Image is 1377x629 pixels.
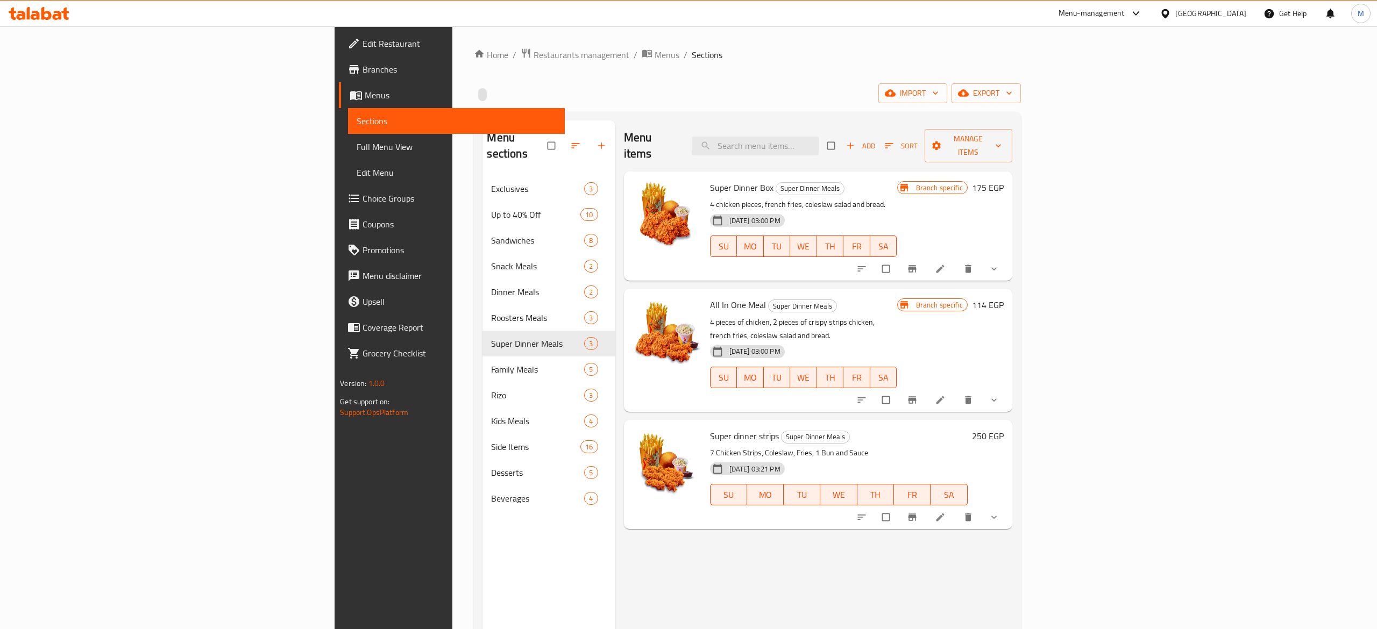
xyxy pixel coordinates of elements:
[584,311,598,324] div: items
[363,347,556,360] span: Grocery Checklist
[491,389,584,402] span: Rizo
[764,367,791,388] button: TU
[584,234,598,247] div: items
[747,484,784,505] button: MO
[776,182,844,195] div: Super Dinner Meals
[876,507,898,527] span: Select to update
[482,227,615,253] div: Sandwiches8
[363,63,556,76] span: Branches
[684,48,687,61] li: /
[357,115,556,127] span: Sections
[898,487,926,503] span: FR
[584,182,598,195] div: items
[491,414,584,427] span: Kids Meals
[768,299,837,312] div: Super Dinner Meals
[482,171,615,516] nav: Menu sections
[585,468,597,478] span: 5
[912,183,967,193] span: Branch specific
[585,184,597,194] span: 3
[348,108,565,134] a: Sections
[491,285,584,298] span: Dinner Meals
[848,239,866,254] span: FR
[585,313,597,323] span: 3
[633,297,701,366] img: All In One Meal
[585,494,597,504] span: 4
[982,505,1008,529] button: show more
[982,257,1008,281] button: show more
[817,367,844,388] button: TH
[348,160,565,185] a: Edit Menu
[585,235,597,246] span: 8
[935,263,948,274] a: Edit menu item
[368,376,385,390] span: 1.0.0
[692,137,819,155] input: search
[776,182,844,195] span: Super Dinner Meals
[474,48,1020,62] nav: breadcrumb
[710,428,779,444] span: Super dinner strips
[491,363,584,376] span: Family Meals
[482,434,615,460] div: Side Items16
[821,135,843,156] span: Select section
[339,263,565,289] a: Menu disclaimer
[585,261,597,271] span: 2
[781,431,850,444] div: Super Dinner Meals
[764,235,791,257] button: TU
[363,37,556,50] span: Edit Restaurant
[820,484,857,505] button: WE
[843,367,870,388] button: FR
[715,239,733,254] span: SU
[339,82,565,108] a: Menus
[491,492,584,505] span: Beverages
[339,289,565,314] a: Upsell
[989,395,999,405] svg: Show Choices
[725,346,785,356] span: [DATE] 03:00 PM
[584,389,598,402] div: items
[956,257,982,281] button: delete
[655,48,679,61] span: Menus
[710,235,737,257] button: SU
[491,311,584,324] div: Roosters Meals
[363,269,556,282] span: Menu disclaimer
[482,382,615,408] div: Rizo3
[768,370,786,385] span: TU
[900,505,926,529] button: Branch-specific-item
[972,428,1004,444] h6: 250 EGP
[339,211,565,237] a: Coupons
[363,244,556,256] span: Promotions
[482,279,615,305] div: Dinner Meals2
[956,388,982,412] button: delete
[972,180,1004,195] h6: 175 EGP
[339,314,565,340] a: Coverage Report
[482,305,615,331] div: Roosters Meals3
[491,234,584,247] span: Sandwiches
[710,446,968,460] p: 7 Chicken Strips, Coleslaw, Fries, 1 Bun and Sauce
[584,466,598,479] div: items
[875,370,893,385] span: SA
[821,370,840,385] span: TH
[339,340,565,366] a: Grocery Checklist
[912,300,967,310] span: Branch specific
[584,285,598,298] div: items
[900,257,926,281] button: Branch-specific-item
[581,210,597,220] span: 10
[784,484,820,505] button: TU
[850,505,876,529] button: sort-choices
[821,239,840,254] span: TH
[989,263,999,274] svg: Show Choices
[790,235,817,257] button: WE
[584,363,598,376] div: items
[585,287,597,297] span: 2
[491,182,584,195] span: Exclusives
[782,431,849,443] span: Super Dinner Meals
[825,487,853,503] span: WE
[882,138,920,154] button: Sort
[482,460,615,485] div: Desserts5
[633,180,701,249] img: Super Dinner Box
[725,216,785,226] span: [DATE] 03:00 PM
[710,198,897,211] p: 4 chicken pieces, french fries, coleslaw salad and bread.
[843,138,878,154] span: Add item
